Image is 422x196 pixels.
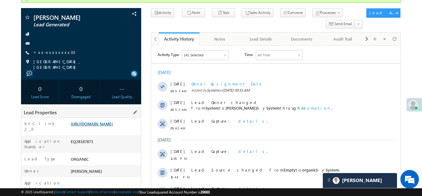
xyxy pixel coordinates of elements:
[11,33,26,41] img: d_60004797649_company_0_60004797649
[87,73,115,78] span: details
[56,42,67,47] span: System
[115,190,138,194] a: Acceptable Use
[312,8,343,17] button: Processes
[327,35,357,43] div: Audit Trail
[24,138,65,150] label: Application Number
[40,140,82,146] span: Lead Capture:
[23,94,57,100] div: Lead Score
[69,138,141,147] div: EQ28187871
[23,83,57,94] div: 0
[40,42,222,48] span: Added by on
[6,92,26,97] div: [DATE]
[24,156,57,162] label: Lead Type
[200,33,240,46] a: Notes
[40,73,82,78] span: Lead Capture:
[55,190,64,194] a: About
[342,177,382,183] span: Carter
[24,109,57,115] span: Lead Properties
[33,50,75,55] a: +xx-xxxxxxxx33
[105,94,139,100] div: Lead Quality
[33,59,130,70] span: [GEOGRAPHIC_DATA], [GEOGRAPHIC_DATA]
[19,54,33,60] span: [DATE]
[151,122,165,127] span: organic
[19,177,33,183] span: [DATE]
[132,122,144,127] span: Empty
[71,168,102,174] span: [PERSON_NAME]
[87,177,115,183] span: details
[105,83,139,94] div: --
[40,73,222,78] div: .
[24,121,65,132] label: KYC link 2_0
[8,57,113,147] textarea: Type your message and hit 'Enter'
[21,189,210,195] span: © 2025 LeadSquared | | | | |
[163,36,195,42] div: Activity History
[212,8,235,17] button: Task
[19,129,38,134] span: 10:48 PM
[366,8,400,18] button: Lead Actions
[32,7,52,12] div: 141 Selected
[40,177,222,183] div: .
[327,177,331,182] img: carter-drag
[19,122,33,127] span: [DATE]
[40,140,222,146] div: .
[93,5,101,14] span: Time
[19,43,38,48] span: 09:53 AM
[24,168,39,174] label: Owner
[159,33,200,46] a: Activity History
[200,190,210,194] span: 39660
[320,10,336,15] span: Processes
[64,83,98,94] div: 0
[242,8,273,17] button: Sales Activity
[40,103,222,109] div: .
[115,60,129,65] span: System
[19,159,33,164] span: [DATE]
[40,54,181,65] span: Lead Owner changed from to by through .
[90,190,114,194] a: Terms of Service
[241,33,281,46] a: Lead Details
[322,33,363,46] a: Audit Trail
[150,60,180,65] span: Automation
[19,185,38,190] span: 10:28 PM
[174,122,188,127] span: System
[182,8,205,17] button: Note
[323,173,397,188] div: carter-dragCarter[PERSON_NAME]
[369,10,395,15] div: Lead Actions
[65,190,89,194] a: Contact Support
[19,36,33,41] span: [DATE]
[246,35,276,43] div: Lead Details
[32,33,104,41] div: Chat with us now
[40,122,189,127] span: Lead Source changed from to by .
[64,94,98,100] div: Disengaged
[6,24,26,30] div: [DATE]
[19,147,38,153] span: 10:45 PM
[205,35,235,43] div: Notes
[87,140,115,146] span: details
[19,80,38,85] span: 09:42 AM
[19,140,33,146] span: [DATE]
[333,177,340,184] img: Carter
[19,166,38,172] span: 10:28 PM
[87,103,115,108] span: details
[139,190,210,194] span: Your Leadsquared Account Number is
[106,7,119,12] div: All Time
[280,8,306,17] button: Converse
[74,60,105,65] span: [PERSON_NAME]
[326,20,355,29] button: Send Email
[19,73,33,78] span: [DATE]
[19,61,38,67] span: 09:52 AM
[101,3,116,18] div: Minimize live chat window
[19,110,38,116] span: 11:05 PM
[69,156,141,165] div: ORGANIC
[40,159,82,164] span: Lead Capture:
[40,159,222,164] div: .
[54,60,68,65] span: System
[19,103,33,109] span: [DATE]
[281,33,322,46] a: Documents
[286,35,317,43] div: Documents
[33,22,108,28] span: Lead Generated
[151,8,174,17] button: Activity
[31,5,77,14] div: Sales Activity,Email Bounced,Email Link Clicked,Email Marked Spam,Email Opened & 136 more..
[6,5,27,14] span: Activity Type
[84,152,112,160] em: Start Chat
[33,14,108,20] span: [PERSON_NAME]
